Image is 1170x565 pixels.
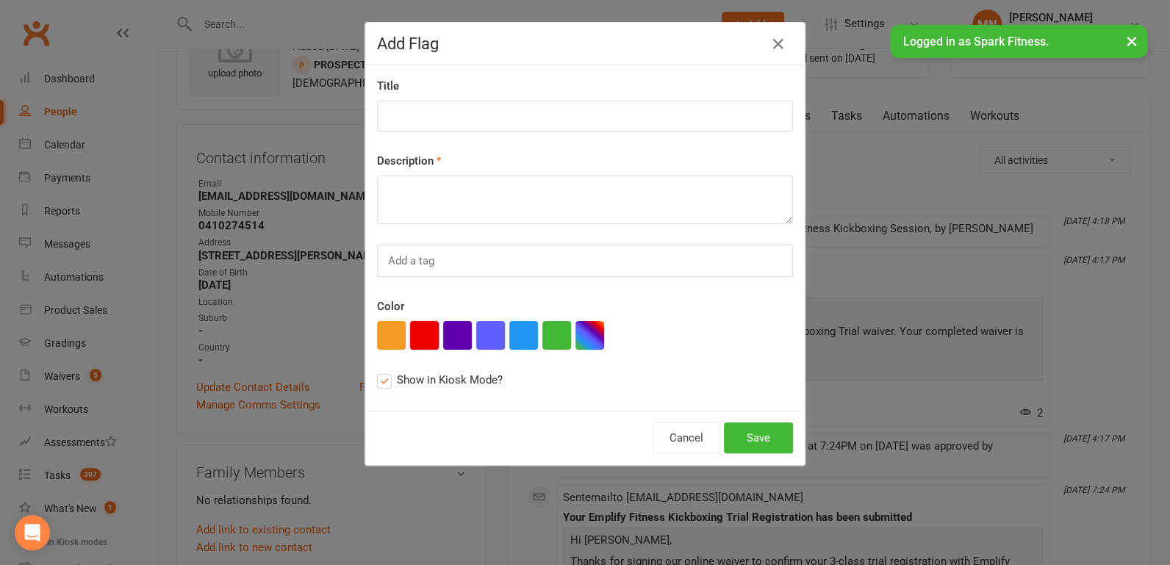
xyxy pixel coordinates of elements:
[1119,25,1145,57] button: ×
[397,371,503,386] span: Show in Kiosk Mode?
[724,422,793,453] button: Save
[903,35,1049,48] span: Logged in as Spark Fitness.
[15,515,50,550] div: Open Intercom Messenger
[653,422,720,453] button: Cancel
[387,251,439,270] input: Add a tag
[377,298,404,315] label: Color
[377,77,399,95] label: Title
[377,152,442,170] label: Description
